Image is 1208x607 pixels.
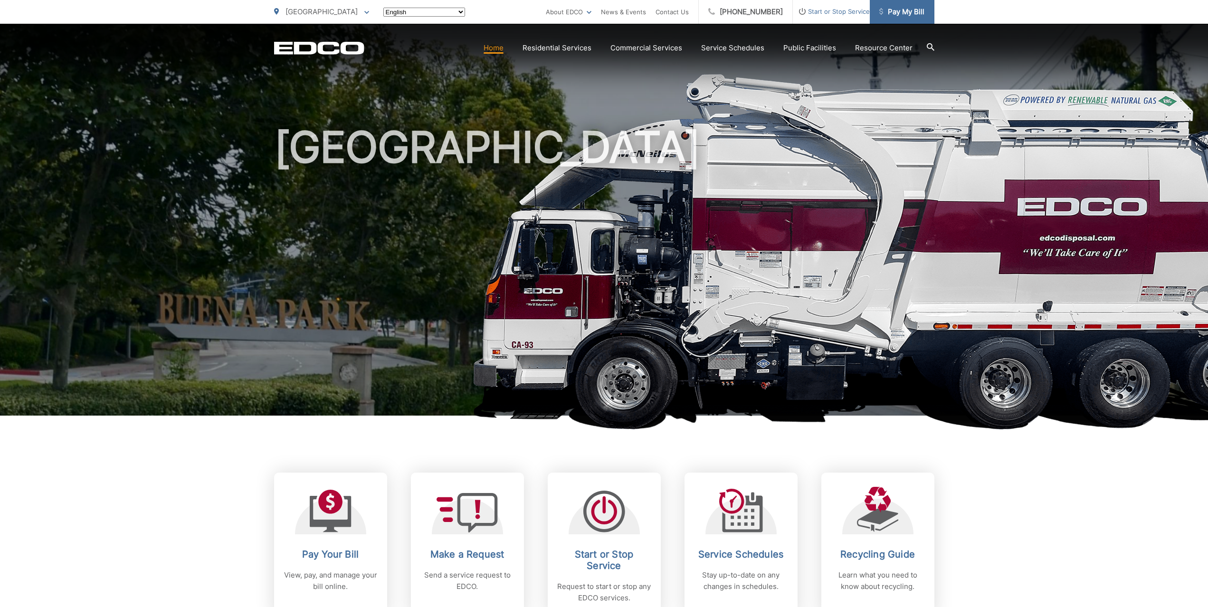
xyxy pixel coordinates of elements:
[523,42,591,54] a: Residential Services
[831,569,925,592] p: Learn what you need to know about recycling.
[879,6,924,18] span: Pay My Bill
[831,549,925,560] h2: Recycling Guide
[855,42,913,54] a: Resource Center
[610,42,682,54] a: Commercial Services
[656,6,689,18] a: Contact Us
[694,569,788,592] p: Stay up-to-date on any changes in schedules.
[274,123,934,424] h1: [GEOGRAPHIC_DATA]
[694,549,788,560] h2: Service Schedules
[285,7,358,16] span: [GEOGRAPHIC_DATA]
[701,42,764,54] a: Service Schedules
[783,42,836,54] a: Public Facilities
[284,569,378,592] p: View, pay, and manage your bill online.
[420,569,514,592] p: Send a service request to EDCO.
[420,549,514,560] h2: Make a Request
[546,6,591,18] a: About EDCO
[557,549,651,571] h2: Start or Stop Service
[284,549,378,560] h2: Pay Your Bill
[484,42,504,54] a: Home
[274,41,364,55] a: EDCD logo. Return to the homepage.
[557,581,651,604] p: Request to start or stop any EDCO services.
[601,6,646,18] a: News & Events
[383,8,465,17] select: Select a language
